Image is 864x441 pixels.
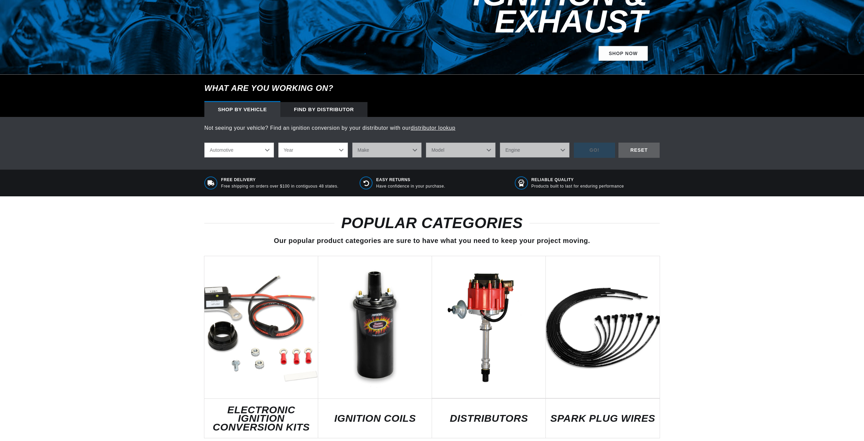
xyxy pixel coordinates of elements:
a: SHOP NOW [599,46,648,61]
select: Ride Type [204,143,274,157]
div: RESET [618,143,660,158]
select: Make [352,143,422,157]
a: distributor lookup [411,125,456,131]
span: Free Delivery [221,177,339,183]
a: SPARK PLUG WIRES [546,414,660,423]
a: DISTRIBUTORS [432,414,546,423]
select: Year [278,143,348,157]
span: Our popular product categories are sure to have what you need to keep your project moving. [274,237,590,244]
a: ELECTRONIC IGNITION CONVERSION KITS [204,406,318,432]
span: Easy Returns [376,177,446,183]
p: Products built to last for enduring performance [531,183,624,189]
p: Free shipping on orders over $100 in contiguous 48 states. [221,183,339,189]
div: Find by Distributor [280,102,367,117]
span: RELIABLE QUALITY [531,177,624,183]
h2: POPULAR CATEGORIES [204,217,660,229]
h6: What are you working on? [187,75,677,102]
div: Shop by vehicle [204,102,280,117]
select: Engine [500,143,569,157]
p: Have confidence in your purchase. [376,183,446,189]
p: Not seeing your vehicle? Find an ignition conversion by your distributor with our [204,124,660,132]
a: IGNITION COILS [318,414,432,423]
select: Model [426,143,495,157]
